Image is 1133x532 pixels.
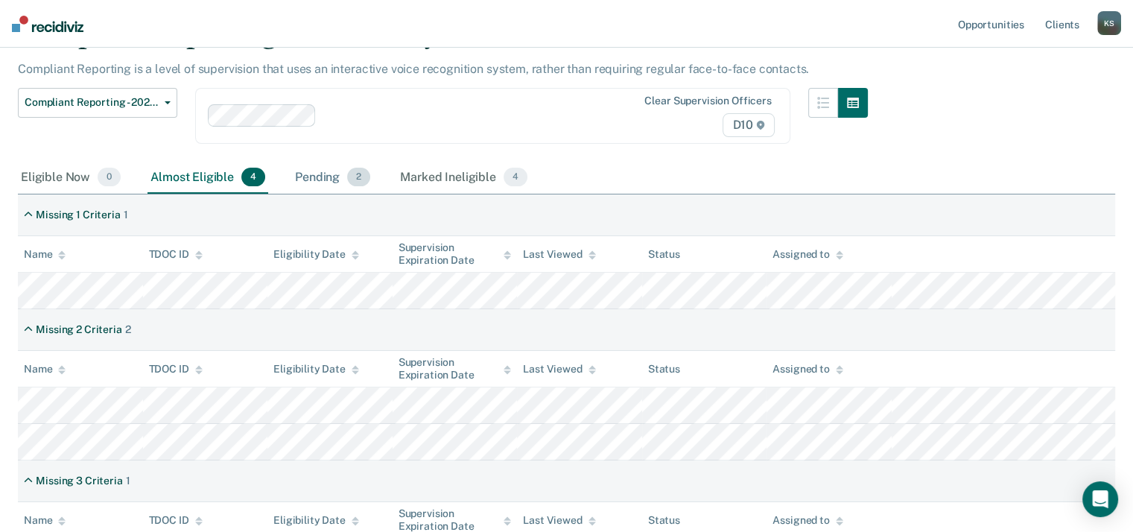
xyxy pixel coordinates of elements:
div: Assigned to [772,363,842,376]
div: Pending2 [292,162,373,194]
div: Missing 2 Criteria [36,323,121,336]
div: Missing 3 Criteria1 [18,469,136,493]
button: Compliant Reporting - 2025 Policy [18,88,177,118]
div: 2 [125,323,131,336]
p: Compliant Reporting is a level of supervision that uses an interactive voice recognition system, ... [18,62,809,76]
span: Compliant Reporting - 2025 Policy [25,96,159,109]
span: 0 [98,168,121,187]
div: Status [648,248,680,261]
div: Status [648,514,680,527]
div: K S [1097,11,1121,35]
div: Eligibility Date [273,363,359,376]
div: Eligible Now0 [18,162,124,194]
div: 1 [126,475,130,487]
div: Name [24,514,66,527]
div: Eligibility Date [273,248,359,261]
div: Supervision Expiration Date [399,356,512,381]
div: Last Viewed [523,363,595,376]
div: Missing 3 Criteria [36,475,122,487]
div: Open Intercom Messenger [1082,481,1118,517]
div: Supervision Expiration Date [399,241,512,267]
div: Assigned to [772,514,842,527]
div: Clear supervision officers [644,95,771,107]
span: D10 [723,113,774,137]
div: Almost Eligible4 [147,162,268,194]
div: Assigned to [772,248,842,261]
div: TDOC ID [149,514,203,527]
div: Last Viewed [523,514,595,527]
button: KS [1097,11,1121,35]
div: Last Viewed [523,248,595,261]
div: Missing 1 Criteria1 [18,203,134,227]
div: Name [24,248,66,261]
div: 1 [124,209,128,221]
div: TDOC ID [149,248,203,261]
div: Marked Ineligible4 [397,162,530,194]
div: Name [24,363,66,376]
span: 2 [347,168,370,187]
div: Missing 1 Criteria [36,209,120,221]
span: 4 [241,168,265,187]
div: TDOC ID [149,363,203,376]
span: 4 [504,168,527,187]
img: Recidiviz [12,16,83,32]
div: Missing 2 Criteria2 [18,317,137,342]
div: Eligibility Date [273,514,359,527]
div: Status [648,363,680,376]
